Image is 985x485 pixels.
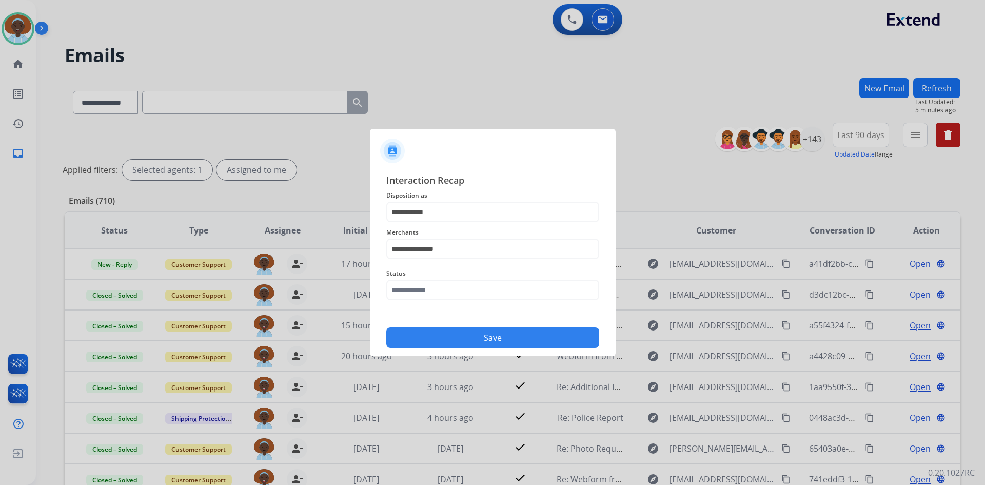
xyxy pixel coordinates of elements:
[386,173,599,189] span: Interaction Recap
[380,139,405,163] img: contactIcon
[386,327,599,348] button: Save
[928,467,975,479] p: 0.20.1027RC
[386,267,599,280] span: Status
[386,226,599,239] span: Merchants
[386,313,599,313] img: contact-recap-line.svg
[386,189,599,202] span: Disposition as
